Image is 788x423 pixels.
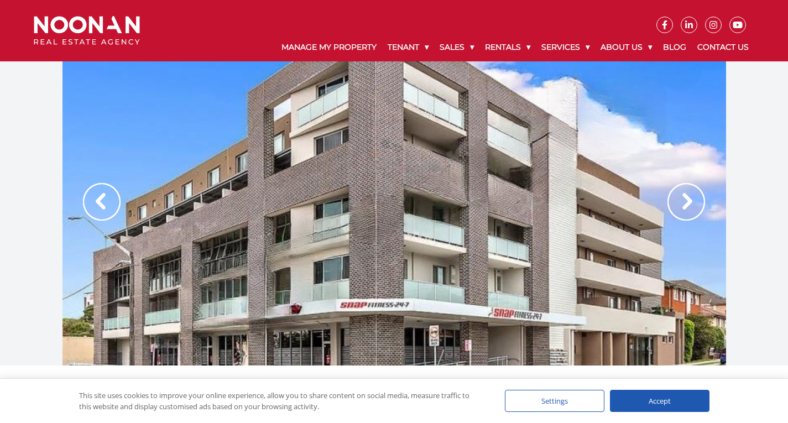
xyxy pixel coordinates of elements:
[276,33,382,61] a: Manage My Property
[479,33,536,61] a: Rentals
[382,33,434,61] a: Tenant
[667,183,705,221] img: Arrow slider
[657,33,692,61] a: Blog
[434,33,479,61] a: Sales
[34,16,140,45] img: Noonan Real Estate Agency
[692,33,754,61] a: Contact Us
[536,33,595,61] a: Services
[83,183,121,221] img: Arrow slider
[79,390,483,412] div: This site uses cookies to improve your online experience, allow you to share content on social me...
[595,33,657,61] a: About Us
[610,390,709,412] div: Accept
[505,390,604,412] div: Settings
